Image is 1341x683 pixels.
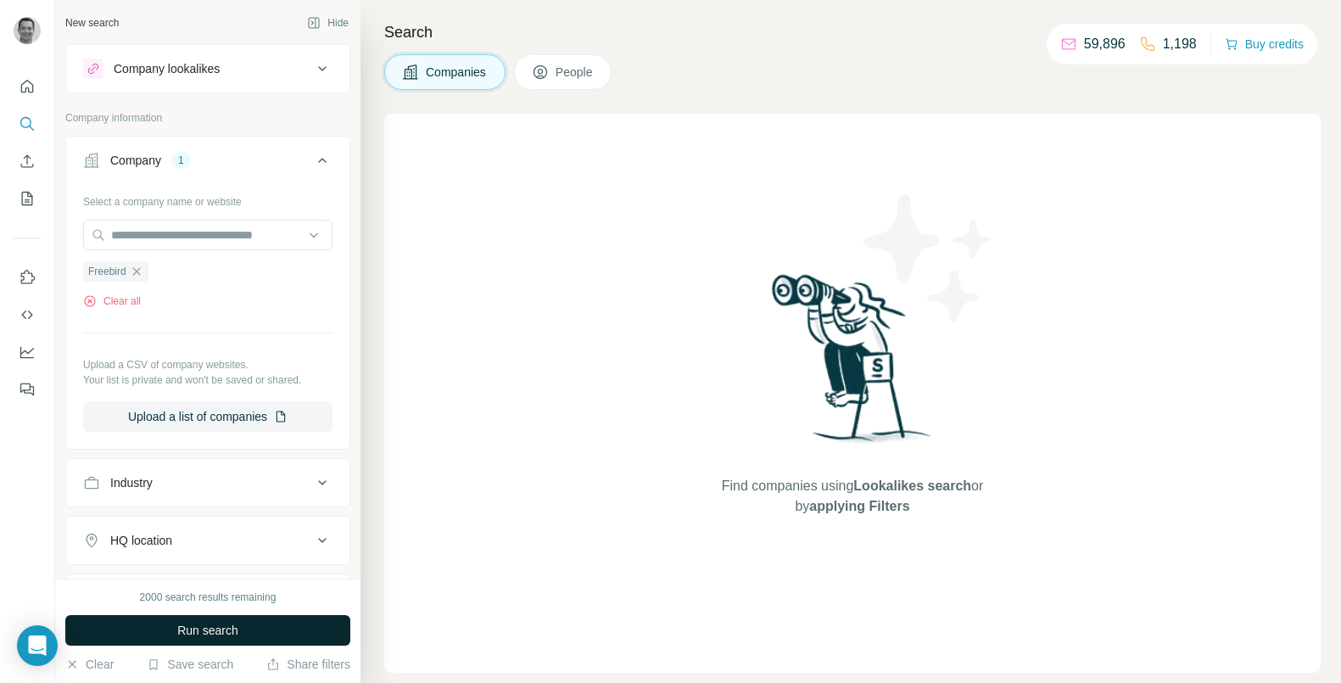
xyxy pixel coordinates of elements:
[114,60,220,77] div: Company lookalikes
[1225,32,1304,56] button: Buy credits
[65,656,114,673] button: Clear
[65,110,350,126] p: Company information
[14,146,41,176] button: Enrich CSV
[14,71,41,102] button: Quick start
[853,479,971,493] span: Lookalikes search
[66,578,349,619] button: Annual revenue ($)
[66,140,349,188] button: Company1
[110,532,172,549] div: HQ location
[65,615,350,646] button: Run search
[14,183,41,214] button: My lists
[66,48,349,89] button: Company lookalikes
[809,499,909,513] span: applying Filters
[66,520,349,561] button: HQ location
[717,476,988,517] span: Find companies using or by
[83,401,332,432] button: Upload a list of companies
[140,590,277,605] div: 2000 search results remaining
[556,64,595,81] span: People
[83,372,332,388] p: Your list is private and won't be saved or shared.
[83,294,141,309] button: Clear all
[852,182,1005,334] img: Surfe Illustration - Stars
[14,337,41,367] button: Dashboard
[14,17,41,44] img: Avatar
[14,300,41,330] button: Use Surfe API
[88,264,126,279] span: Freebird
[66,462,349,503] button: Industry
[14,109,41,139] button: Search
[1084,34,1126,54] p: 59,896
[14,262,41,293] button: Use Surfe on LinkedIn
[171,153,191,168] div: 1
[83,188,332,210] div: Select a company name or website
[426,64,488,81] span: Companies
[65,15,119,31] div: New search
[764,270,941,459] img: Surfe Illustration - Woman searching with binoculars
[177,622,238,639] span: Run search
[384,20,1321,44] h4: Search
[83,357,332,372] p: Upload a CSV of company websites.
[147,656,233,673] button: Save search
[17,625,58,666] div: Open Intercom Messenger
[1163,34,1197,54] p: 1,198
[110,152,161,169] div: Company
[266,656,350,673] button: Share filters
[14,374,41,405] button: Feedback
[110,474,153,491] div: Industry
[295,10,360,36] button: Hide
